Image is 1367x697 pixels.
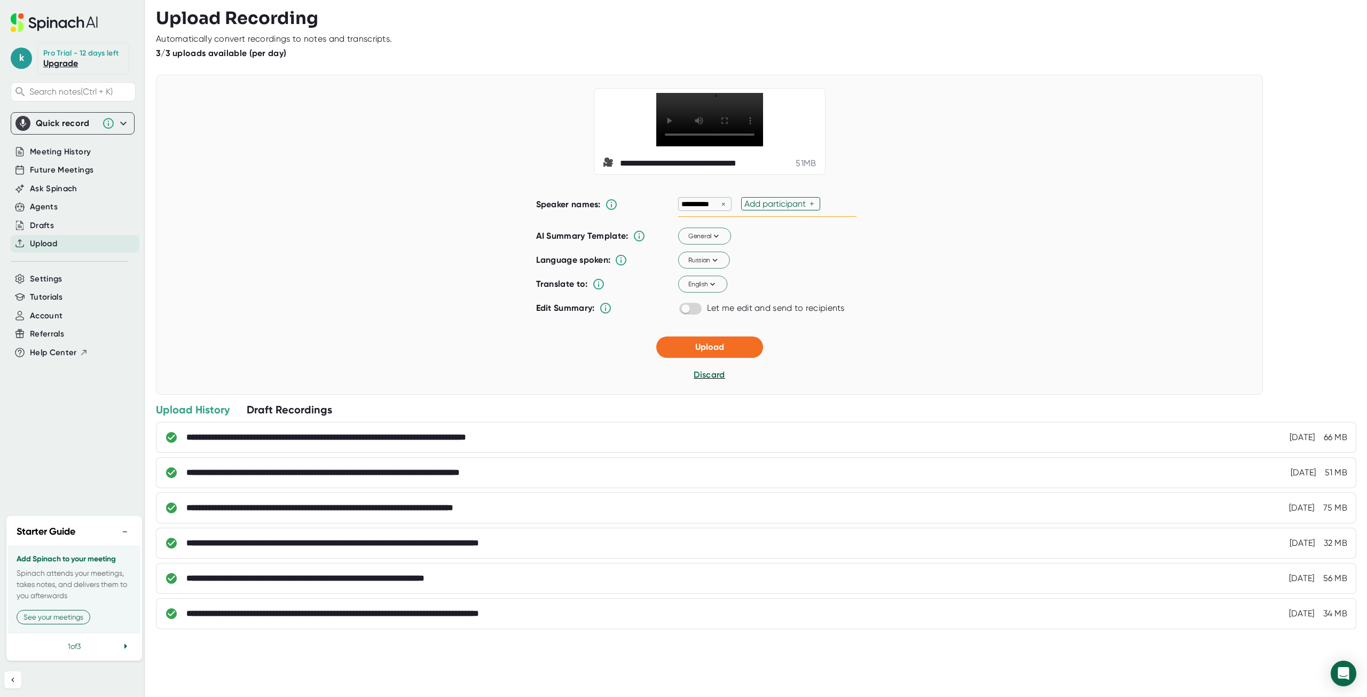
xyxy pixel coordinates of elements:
button: Help Center [30,347,88,359]
div: 56 MB [1323,573,1348,584]
div: 75 MB [1323,503,1348,513]
button: Collapse sidebar [4,671,21,688]
span: Search notes (Ctrl + K) [29,87,132,97]
div: 66 MB [1324,432,1348,443]
span: English [688,279,717,289]
h3: Add Spinach to your meeting [17,555,132,563]
span: 1 of 3 [68,642,81,651]
div: 9/23/2025, 1:27:34 AM [1290,538,1315,549]
h2: Starter Guide [17,524,75,539]
div: Quick record [15,113,130,134]
div: × [719,199,728,209]
div: + [810,199,817,209]
p: Spinach attends your meetings, takes notes, and delivers them to you afterwards [17,568,132,601]
b: Language spoken: [536,255,611,265]
b: Translate to: [536,279,588,289]
div: 9/24/2025, 3:18:16 AM [1289,503,1315,513]
span: Upload [695,342,724,352]
span: General [688,231,721,241]
a: Upgrade [43,58,78,68]
button: Tutorials [30,291,62,303]
button: Drafts [30,220,54,232]
button: Upload [656,336,763,358]
span: Help Center [30,347,77,359]
span: k [11,48,32,69]
h3: Upload Recording [156,8,1356,28]
div: Automatically convert recordings to notes and transcripts. [156,34,392,44]
div: 9/23/2025, 1:18:50 AM [1289,608,1315,619]
div: 34 MB [1323,608,1348,619]
button: Meeting History [30,146,91,158]
div: Draft Recordings [247,403,332,417]
button: Referrals [30,328,64,340]
button: See your meetings [17,610,90,624]
div: 9/23/2025, 1:26:29 AM [1289,573,1315,584]
button: Settings [30,273,62,285]
button: Discard [694,369,725,381]
button: Upload [30,238,57,250]
span: Discard [694,370,725,380]
b: Edit Summary: [536,303,595,313]
span: video [603,157,616,170]
button: Agents [30,201,58,213]
button: English [678,276,727,293]
div: 32 MB [1324,538,1348,549]
button: − [118,524,132,539]
b: AI Summary Template: [536,231,628,241]
div: Quick record [36,118,97,129]
b: 3/3 uploads available (per day) [156,48,286,58]
b: Speaker names: [536,199,601,209]
button: Russian [678,252,730,269]
div: Let me edit and send to recipients [707,303,845,314]
button: General [678,228,731,245]
div: Add participant [744,199,810,209]
div: 9/24/2025, 3:22:02 AM [1291,467,1316,478]
button: Ask Spinach [30,183,77,195]
div: 51 MB [1325,467,1348,478]
span: Russian [688,255,719,265]
div: Open Intercom Messenger [1331,661,1356,686]
button: Future Meetings [30,164,93,176]
div: 51 MB [796,158,816,169]
button: Account [30,310,62,322]
div: 9/24/2025, 3:33:17 AM [1290,432,1315,443]
div: Upload History [156,403,230,417]
div: Pro Trial - 12 days left [43,49,119,58]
